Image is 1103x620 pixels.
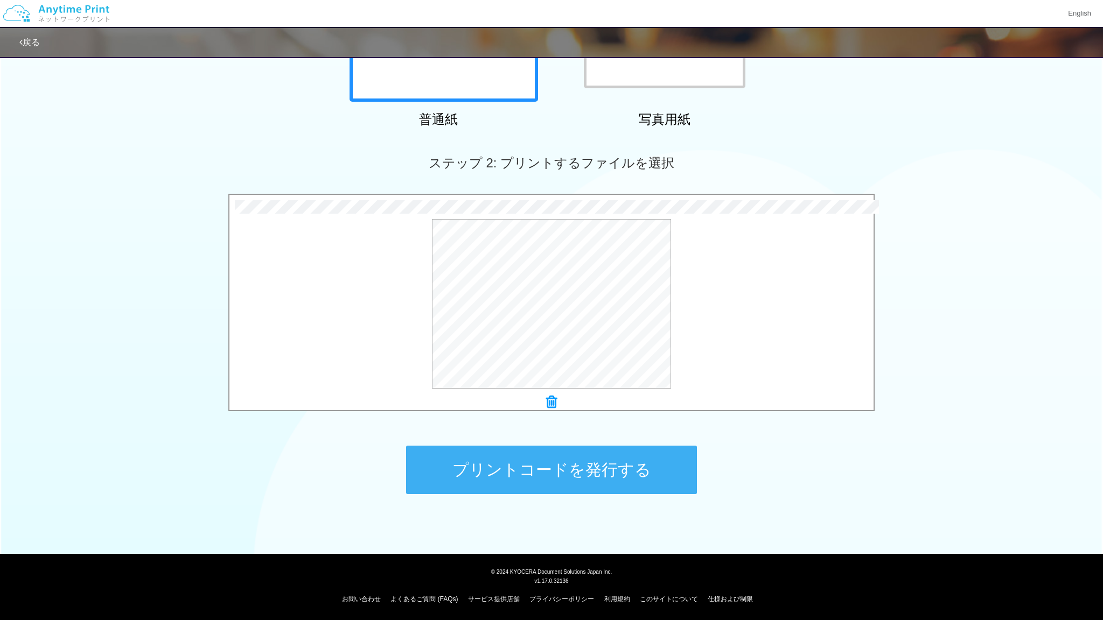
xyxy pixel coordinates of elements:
[708,595,753,603] a: 仕様および制限
[570,112,759,126] h2: 写真用紙
[429,156,674,170] span: ステップ 2: プリントするファイルを選択
[342,595,381,603] a: お問い合わせ
[468,595,520,603] a: サービス提供店舗
[344,112,533,126] h2: 普通紙
[19,38,40,47] a: 戻る
[604,595,630,603] a: 利用規約
[534,577,568,584] span: v1.17.0.32136
[406,446,697,494] button: プリントコードを発行する
[390,595,458,603] a: よくあるご質問 (FAQs)
[529,595,594,603] a: プライバシーポリシー
[491,568,612,575] span: © 2024 KYOCERA Document Solutions Japan Inc.
[640,595,698,603] a: このサイトについて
